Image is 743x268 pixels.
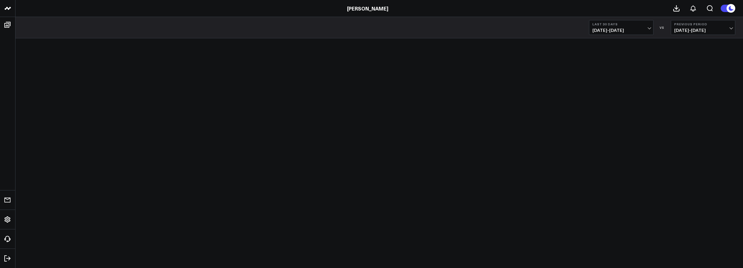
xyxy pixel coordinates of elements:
button: Previous Period[DATE]-[DATE] [671,20,735,35]
span: [DATE] - [DATE] [674,28,732,33]
button: Last 30 Days[DATE]-[DATE] [589,20,653,35]
span: [DATE] - [DATE] [592,28,650,33]
b: Last 30 Days [592,22,650,26]
a: [PERSON_NAME] [347,5,388,12]
b: Previous Period [674,22,732,26]
div: VS [657,26,668,29]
